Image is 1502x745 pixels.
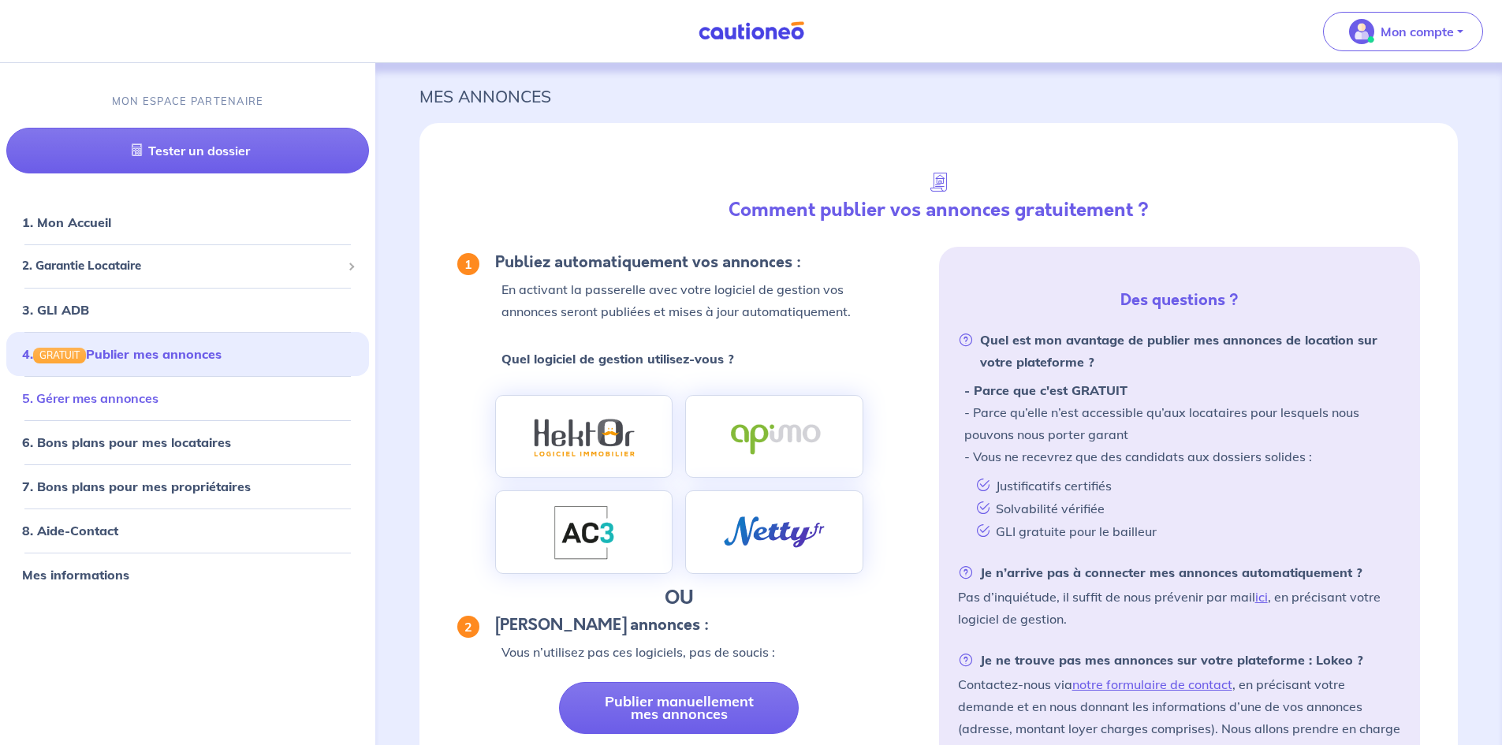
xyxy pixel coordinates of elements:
[552,502,616,563] img: logo-AC3.png
[112,94,264,109] p: MON ESPACE PARTENAIRE
[457,616,900,635] h5: [PERSON_NAME] annonces :
[945,291,1414,310] h5: Des questions ?
[679,395,869,479] a: logo-apimo.png
[958,649,1363,671] strong: Je ne trouve pas mes annonces sur votre plateforme : Lokeo ?
[6,514,369,546] div: 8. Aide-Contact
[6,207,369,238] div: 1. Mon Accueil
[22,566,129,582] a: Mes informations
[6,293,369,325] div: 3. GLI ADB
[501,351,734,367] strong: Quel logiciel de gestion utilisez-vous ?
[716,509,833,555] img: logo-netty.png
[22,257,341,275] span: 2. Garantie Locataire
[22,389,158,405] a: 5. Gérer mes annonces
[692,21,811,41] img: Cautioneo
[719,404,829,469] img: logo-apimo.png
[22,214,111,230] a: 1. Mon Accueil
[964,379,1127,401] strong: - Parce que c'est GRATUIT
[533,412,635,462] img: logo-hektor.png
[22,478,251,494] a: 7. Bons plans pour mes propriétaires
[6,426,369,457] div: 6. Bons plans pour mes locataires
[489,395,679,479] a: logo-hektor.png
[6,128,369,173] a: Tester un dossier
[1072,676,1232,692] a: notre formulaire de contact
[6,337,369,369] div: 4.GRATUITPublier mes annonces
[22,301,89,317] a: 3. GLI ADB
[457,253,900,272] h5: Publiez automatiquement vos annonces :
[964,520,1401,542] li: GLI gratuite pour le bailleur
[501,278,900,322] p: En activant la passerelle avec votre logiciel de gestion vos annonces seront publiées et mises à ...
[1349,19,1374,44] img: illu_account_valid_menu.svg
[559,682,799,734] a: Publier manuellement mes annonces
[1255,589,1268,605] a: ici
[958,561,1401,630] li: Pas d’inquiétude, il suffit de nous prévenir par mail , en précisant votre logiciel de gestion.
[457,587,900,609] h4: OU
[958,329,1401,373] strong: Quel est mon avantage de publier mes annonces de location sur votre plateforme ?
[958,561,1362,583] strong: Je n’arrive pas à connecter mes annonces automatiquement ?
[964,497,1401,520] li: Solvabilité vérifiée
[489,490,679,574] a: logo-AC3.png
[6,558,369,590] div: Mes informations
[964,474,1401,497] li: Justificatifs certifiés
[22,345,222,361] a: 4.GRATUITPublier mes annonces
[693,199,1183,222] h4: Comment publier vos annonces gratuitement ?
[679,490,869,574] a: logo-netty.png
[501,641,900,663] p: Vous n’utilisez pas ces logiciels, pas de soucis :
[6,382,369,413] div: 5. Gérer mes annonces
[1381,22,1454,41] p: Mon compte
[958,401,1401,445] li: - Parce qu’elle n’est accessible qu’aux locataires pour lesquels nous pouvons nous porter garant
[958,445,1401,542] li: - Vous ne recevrez que des candidats aux dossiers solides :
[1323,12,1483,51] button: illu_account_valid_menu.svgMon compte
[6,251,369,281] div: 2. Garantie Locataire
[22,434,231,449] a: 6. Bons plans pour mes locataires
[22,522,118,538] a: 8. Aide-Contact
[419,82,1458,110] p: MES ANNONCES
[6,470,369,501] div: 7. Bons plans pour mes propriétaires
